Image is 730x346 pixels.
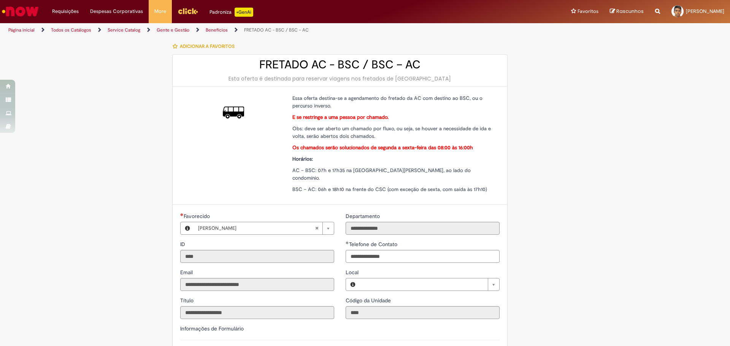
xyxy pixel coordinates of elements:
a: FRETADO AC - BSC / BSC – AC [244,27,309,33]
img: FRETADO AC - BSC / BSC – AC [223,102,244,123]
label: Somente leitura - Email [180,269,194,276]
button: Local, Visualizar este registro [346,278,360,291]
button: Favorecido, Visualizar este registro Renato Dias Silva [181,222,194,234]
label: Somente leitura - ID [180,240,187,248]
input: Departamento [346,222,500,235]
span: Obrigatório Preenchido [346,241,349,244]
span: Local [346,269,360,276]
label: Somente leitura - Código da Unidade [346,297,392,304]
strong: Os chamados serão solucionados de segunda a sexta-feira das 08:00 às 16:00h [292,144,473,151]
abbr: Limpar campo Favorecido [311,222,322,234]
h2: FRETADO AC - BSC / BSC – AC [180,58,500,71]
a: Gente e Gestão [157,27,189,33]
a: [PERSON_NAME]Limpar campo Favorecido [194,222,334,234]
strong: Horários: [292,156,313,162]
p: +GenAi [235,8,253,17]
strong: E se restringe a uma pessoa por chamado. [292,114,389,120]
a: Limpar campo Local [360,278,499,291]
span: Requisições [52,8,79,15]
span: Essa oferta destina-se a agendamento do fretado da AC com destino ao BSC, ou o percurso inverso. [292,95,482,109]
a: Service Catalog [108,27,140,33]
div: Esta oferta é destinada para reservar viagens nos fretados de [GEOGRAPHIC_DATA] [180,75,500,82]
ul: Trilhas de página [6,23,481,37]
span: Obs: deve ser aberto um chamado por fluxo, ou seja, se houver a necessidade de ida e volta, serão... [292,125,491,139]
span: BSC – AC: 06h e 18h10 na frente do CSC (com exceção de sexta, com saída às 17h10) [292,186,487,193]
span: Somente leitura - Código da Unidade [346,297,392,304]
input: Código da Unidade [346,306,500,319]
img: click_logo_yellow_360x200.png [178,5,198,17]
span: More [154,8,166,15]
span: [PERSON_NAME] [686,8,724,14]
input: Telefone de Contato [346,250,500,263]
span: Obrigatório Preenchido [180,213,184,216]
button: Adicionar a Favoritos [172,38,239,54]
label: Informações de Formulário [180,325,244,332]
img: ServiceNow [1,4,40,19]
span: Somente leitura - Título [180,297,195,304]
a: Todos os Catálogos [51,27,91,33]
span: Telefone de Contato [349,241,399,248]
a: Página inicial [8,27,35,33]
input: ID [180,250,334,263]
a: Benefícios [206,27,228,33]
input: Email [180,278,334,291]
label: Somente leitura - Departamento [346,212,381,220]
a: Rascunhos [610,8,644,15]
span: AC – BSC: 07h e 17h35 na [GEOGRAPHIC_DATA][PERSON_NAME], ao lado do condomínio. [292,167,471,181]
span: Necessários - Favorecido [184,213,211,220]
label: Somente leitura - Título [180,297,195,304]
span: Favoritos [578,8,598,15]
input: Título [180,306,334,319]
span: Despesas Corporativas [90,8,143,15]
span: Rascunhos [616,8,644,15]
div: Padroniza [209,8,253,17]
span: Adicionar a Favoritos [180,43,235,49]
span: [PERSON_NAME] [198,222,315,234]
